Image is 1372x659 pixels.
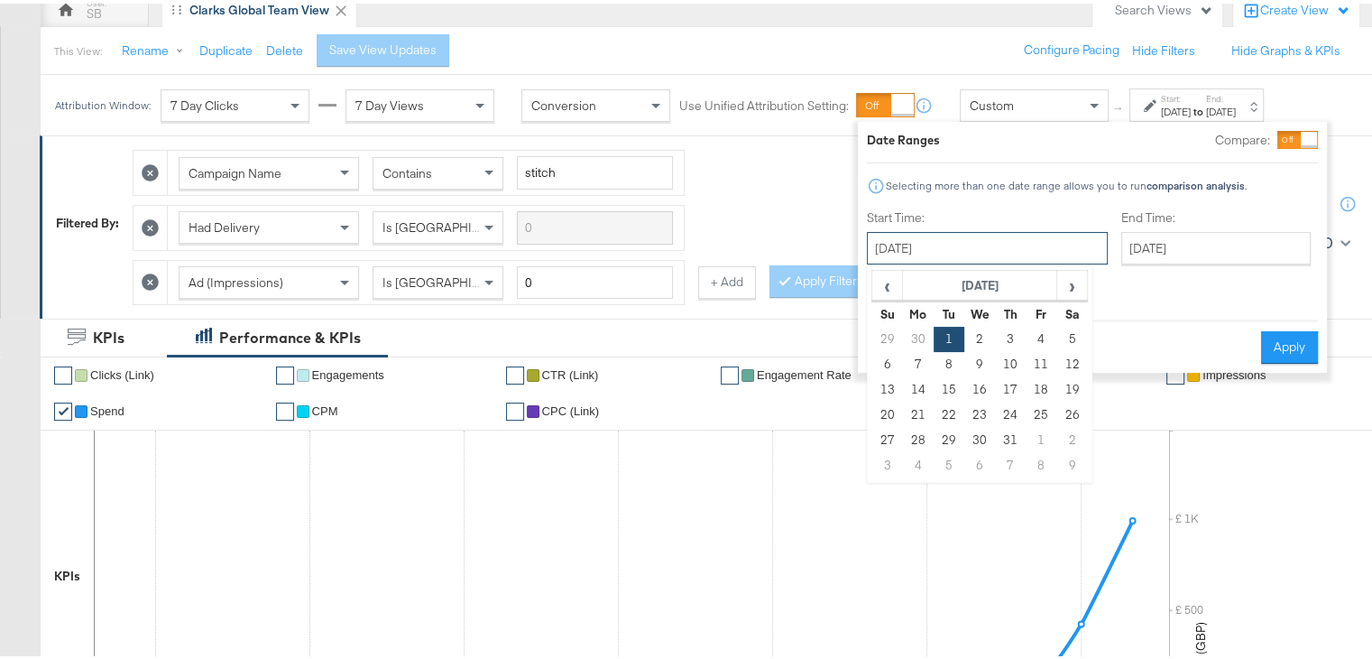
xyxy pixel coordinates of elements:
[531,94,596,110] span: Conversion
[56,211,119,228] div: Filtered By:
[1011,31,1132,63] button: Configure Pacing
[995,374,1026,399] td: 17
[382,271,520,287] span: Is [GEOGRAPHIC_DATA]
[903,348,934,374] td: 7
[93,324,124,345] div: KPIs
[219,324,361,345] div: Performance & KPIs
[964,323,995,348] td: 2
[721,363,739,381] a: ✔
[54,96,152,108] div: Attribution Window:
[1056,374,1087,399] td: 19
[1026,348,1056,374] td: 11
[355,94,424,110] span: 7 Day Views
[903,374,934,399] td: 14
[109,32,203,64] button: Rename
[995,424,1026,450] td: 31
[1161,89,1191,101] label: Start:
[54,41,102,55] div: This View:
[54,363,72,381] a: ✔
[872,348,903,374] td: 6
[964,348,995,374] td: 9
[964,450,995,475] td: 6
[1121,206,1318,223] label: End Time:
[1026,298,1056,323] th: Fr
[970,94,1014,110] span: Custom
[170,94,239,110] span: 7 Day Clicks
[903,298,934,323] th: Mo
[872,374,903,399] td: 13
[1110,102,1128,108] span: ↑
[1026,424,1056,450] td: 1
[506,399,524,417] a: ✔
[964,298,995,323] th: We
[312,401,338,414] span: CPM
[867,128,940,145] div: Date Ranges
[964,399,995,424] td: 23
[1146,175,1245,189] strong: comparison analysis
[872,323,903,348] td: 29
[1056,450,1087,475] td: 9
[54,399,72,417] a: ✔
[1056,348,1087,374] td: 12
[995,323,1026,348] td: 3
[382,216,520,232] span: Is [GEOGRAPHIC_DATA]
[903,267,1057,298] th: [DATE]
[964,424,995,450] td: 30
[189,271,283,287] span: Ad (Impressions)
[189,162,281,178] span: Campaign Name
[698,263,756,295] button: + Add
[1056,298,1087,323] th: Sa
[1056,399,1087,424] td: 26
[903,450,934,475] td: 4
[964,374,995,399] td: 16
[995,399,1026,424] td: 24
[1166,363,1184,381] a: ✔
[903,399,934,424] td: 21
[87,2,102,19] div: SB
[1026,450,1056,475] td: 8
[995,298,1026,323] th: Th
[903,323,934,348] td: 30
[171,1,181,11] div: Drag to reorder tab
[1191,101,1206,115] strong: to
[1026,374,1056,399] td: 18
[934,348,964,374] td: 8
[679,94,849,111] label: Use Unified Attribution Setting:
[1056,323,1087,348] td: 5
[885,176,1248,189] div: Selecting more than one date range allows you to run .
[873,268,901,295] span: ‹
[757,365,852,378] span: Engagement Rate
[934,298,964,323] th: Tu
[995,348,1026,374] td: 10
[872,298,903,323] th: Su
[199,39,253,56] button: Duplicate
[995,450,1026,475] td: 7
[517,208,673,241] input: Enter a search term
[312,365,384,378] span: Engagements
[517,153,673,186] input: Enter a search term
[517,263,673,296] input: Enter a number
[382,162,432,178] span: Contains
[1161,101,1191,116] div: [DATE]
[266,39,303,56] button: Delete
[1026,323,1056,348] td: 4
[189,216,260,232] span: Had Delivery
[506,363,524,381] a: ✔
[867,206,1108,223] label: Start Time:
[1206,89,1236,101] label: End:
[934,374,964,399] td: 15
[903,424,934,450] td: 28
[934,399,964,424] td: 22
[1202,365,1266,378] span: Impressions
[872,424,903,450] td: 27
[1026,399,1056,424] td: 25
[1206,101,1236,116] div: [DATE]
[542,401,600,414] span: CPC (Link)
[872,399,903,424] td: 20
[1215,128,1270,145] label: Compare:
[1058,268,1086,295] span: ›
[934,450,964,475] td: 5
[1056,424,1087,450] td: 2
[1261,328,1318,360] button: Apply
[934,323,964,348] td: 1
